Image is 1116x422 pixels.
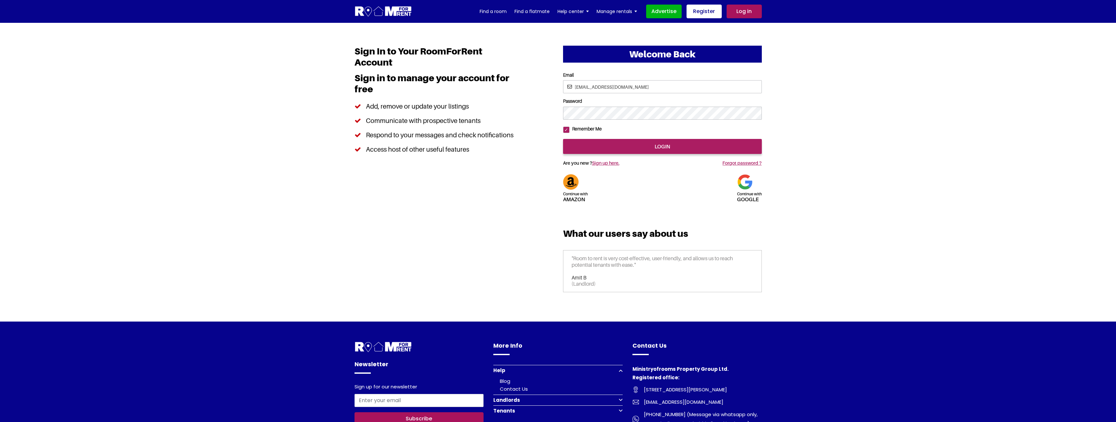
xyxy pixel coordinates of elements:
h5: google [737,190,762,202]
a: Log in [727,5,762,18]
a: [STREET_ADDRESS][PERSON_NAME] [632,385,762,394]
label: Remember Me [570,126,602,132]
h6: Amit B [572,275,753,281]
p: "Room to rent is very cost-effective, user-friendly, and allows us to reach potential tenants wit... [572,255,753,274]
a: Advertise [646,5,682,18]
label: Password [563,98,762,104]
img: Room For Rent [632,399,639,405]
a: Forgot password ? [722,160,761,166]
h5: Are you new ? [563,154,675,169]
h3: What our users say about us [563,228,762,244]
span: [EMAIL_ADDRESS][DOMAIN_NAME] [639,398,723,407]
span: [STREET_ADDRESS][PERSON_NAME] [639,385,727,394]
img: Room For Rent [355,341,412,353]
h4: More Info [493,341,623,355]
a: Help center [558,7,589,16]
a: Continue withAmazon [563,178,588,202]
h2: Welcome Back [563,46,762,63]
h1: Sign In to Your RoomForRent Account [355,46,518,72]
a: Find a flatmate [515,7,550,16]
a: [EMAIL_ADDRESS][DOMAIN_NAME] [632,398,762,407]
li: Access host of other useful features [355,142,518,157]
li: Communicate with prospective tenants [355,113,518,128]
img: Room For Rent [632,386,639,393]
h5: Amazon [563,190,588,202]
h4: Newsletter [355,360,484,374]
img: Google [737,174,753,190]
span: Continue with [563,191,588,197]
a: Find a room [480,7,507,16]
a: Sign up here. [592,160,619,166]
img: Logo for Room for Rent, featuring a welcoming design with a house icon and modern typography [355,6,412,18]
button: Tenants [493,405,623,416]
li: Add, remove or update your listings [355,99,518,113]
a: Blog [500,378,510,384]
h3: Sign in to manage your account for free [355,72,518,99]
a: Contact Us [500,385,528,392]
label: Sign up for our newsletter [355,384,417,391]
input: Enter your email [355,394,484,407]
input: login [563,139,762,154]
a: Continue withgoogle [737,178,762,202]
img: Amazon [563,174,579,190]
h4: Contact Us [632,341,762,355]
a: Manage rentals [597,7,637,16]
li: Respond to your messages and check notifications [355,128,518,142]
a: Register [687,5,722,18]
span: Continue with [737,191,762,197]
button: Landlords [493,395,623,405]
h4: Ministryofrooms Property Group Ltd. Registered office: [632,365,762,385]
label: Email [563,72,762,78]
input: Email [563,80,762,93]
button: Help [493,365,623,376]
